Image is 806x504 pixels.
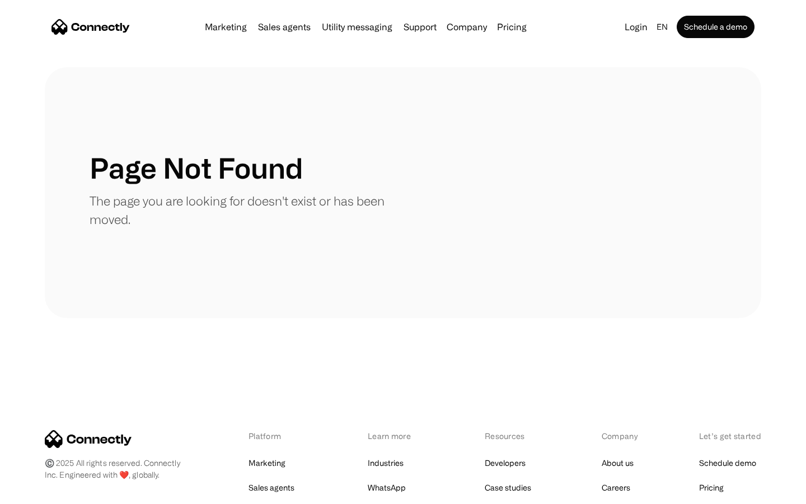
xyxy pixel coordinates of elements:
[254,22,315,31] a: Sales agents
[620,19,652,35] a: Login
[485,430,543,442] div: Resources
[602,430,641,442] div: Company
[368,455,404,471] a: Industries
[399,22,441,31] a: Support
[699,480,724,496] a: Pricing
[200,22,251,31] a: Marketing
[447,19,487,35] div: Company
[602,455,634,471] a: About us
[657,19,668,35] div: en
[249,480,294,496] a: Sales agents
[249,455,285,471] a: Marketing
[485,480,531,496] a: Case studies
[493,22,531,31] a: Pricing
[90,151,303,185] h1: Page Not Found
[699,430,761,442] div: Let’s get started
[249,430,310,442] div: Platform
[22,484,67,500] ul: Language list
[317,22,397,31] a: Utility messaging
[677,16,755,38] a: Schedule a demo
[90,192,403,228] p: The page you are looking for doesn't exist or has been moved.
[485,455,526,471] a: Developers
[699,455,756,471] a: Schedule demo
[602,480,630,496] a: Careers
[368,430,427,442] div: Learn more
[368,480,406,496] a: WhatsApp
[11,483,67,500] aside: Language selected: English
